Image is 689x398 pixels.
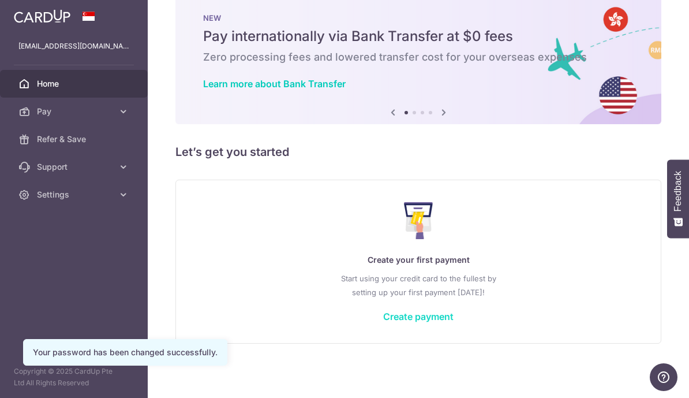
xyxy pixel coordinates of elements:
[650,363,677,392] iframe: Opens a widget where you can find more information
[203,13,634,23] p: NEW
[199,271,638,299] p: Start using your credit card to the fullest by setting up your first payment [DATE]!
[37,106,113,117] span: Pay
[667,159,689,238] button: Feedback - Show survey
[673,171,683,211] span: Feedback
[37,189,113,200] span: Settings
[33,347,218,358] div: Your password has been changed successfully.
[404,202,433,239] img: Make Payment
[199,253,638,267] p: Create your first payment
[14,9,70,23] img: CardUp
[37,78,113,90] span: Home
[203,50,634,64] h6: Zero processing fees and lowered transfer cost for your overseas expenses
[203,27,634,46] h5: Pay internationally via Bank Transfer at $0 fees
[18,40,129,52] p: [EMAIL_ADDRESS][DOMAIN_NAME]
[383,311,454,322] a: Create payment
[37,161,113,173] span: Support
[203,78,346,90] a: Learn more about Bank Transfer
[37,133,113,145] span: Refer & Save
[175,143,661,161] h5: Let’s get you started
